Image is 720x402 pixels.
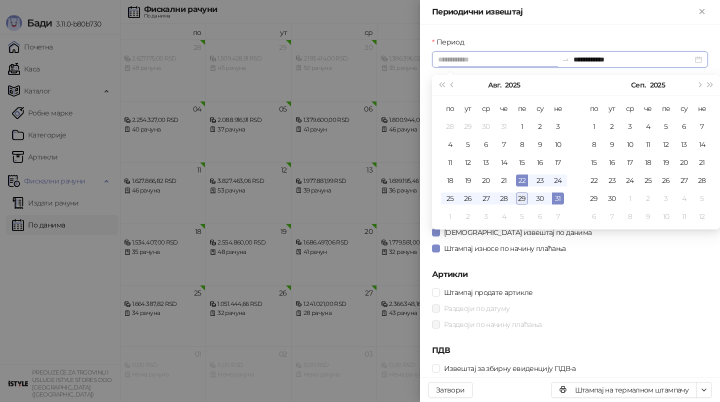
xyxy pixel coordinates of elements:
div: 6 [534,210,546,222]
td: 2025-09-17 [621,153,639,171]
td: 2025-09-06 [675,117,693,135]
div: 7 [606,210,618,222]
td: 2025-09-15 [585,153,603,171]
div: 11 [678,210,690,222]
span: Штампај продате артикле [440,287,536,298]
div: 27 [480,192,492,204]
td: 2025-08-11 [441,153,459,171]
div: 5 [696,192,708,204]
div: 24 [552,174,564,186]
div: 20 [678,156,690,168]
button: Изабери месец [631,75,645,95]
td: 2025-09-18 [639,153,657,171]
td: 2025-09-03 [621,117,639,135]
div: 10 [660,210,672,222]
td: 2025-09-03 [477,207,495,225]
button: Затвори [428,382,473,398]
div: 3 [624,120,636,132]
div: 29 [462,120,474,132]
div: 4 [678,192,690,204]
td: 2025-10-02 [639,189,657,207]
td: 2025-09-24 [621,171,639,189]
div: 26 [462,192,474,204]
div: 2 [606,120,618,132]
th: не [693,99,711,117]
th: ут [459,99,477,117]
td: 2025-09-05 [513,207,531,225]
td: 2025-09-06 [531,207,549,225]
td: 2025-08-26 [459,189,477,207]
div: 17 [624,156,636,168]
button: Претходна година (Control + left) [436,75,447,95]
button: Изабери годину [650,75,665,95]
td: 2025-08-09 [531,135,549,153]
div: 18 [444,174,456,186]
div: 30 [480,120,492,132]
button: Изабери месец [488,75,501,95]
button: Претходни месец (PageUp) [447,75,458,95]
div: 10 [624,138,636,150]
h5: Артикли [432,268,708,280]
div: 3 [660,192,672,204]
div: 6 [678,120,690,132]
div: 5 [462,138,474,150]
td: 2025-09-01 [585,117,603,135]
td: 2025-10-07 [603,207,621,225]
td: 2025-10-10 [657,207,675,225]
label: Период [432,36,470,47]
div: 4 [642,120,654,132]
span: Извештај за збирну евиденцију ПДВ-а [440,363,580,374]
td: 2025-09-10 [621,135,639,153]
td: 2025-09-01 [441,207,459,225]
div: 11 [642,138,654,150]
th: по [585,99,603,117]
div: 22 [516,174,528,186]
td: 2025-09-27 [675,171,693,189]
td: 2025-09-11 [639,135,657,153]
td: 2025-07-31 [495,117,513,135]
td: 2025-08-03 [549,117,567,135]
th: ср [477,99,495,117]
td: 2025-09-14 [693,135,711,153]
div: 23 [606,174,618,186]
td: 2025-08-01 [513,117,531,135]
td: 2025-09-12 [657,135,675,153]
td: 2025-10-06 [585,207,603,225]
th: пе [513,99,531,117]
td: 2025-08-22 [513,171,531,189]
div: 20 [480,174,492,186]
td: 2025-09-04 [495,207,513,225]
td: 2025-09-20 [675,153,693,171]
div: 17 [552,156,564,168]
th: по [441,99,459,117]
div: 11 [444,156,456,168]
div: 15 [588,156,600,168]
h5: ПДВ [432,344,708,356]
td: 2025-09-29 [585,189,603,207]
div: 13 [678,138,690,150]
div: 24 [624,174,636,186]
div: 26 [660,174,672,186]
button: Close [696,6,708,18]
th: пе [657,99,675,117]
td: 2025-09-25 [639,171,657,189]
div: 14 [696,138,708,150]
td: 2025-08-20 [477,171,495,189]
td: 2025-07-28 [441,117,459,135]
span: Раздвоји по начину плаћања [440,319,545,330]
div: 16 [534,156,546,168]
th: ср [621,99,639,117]
div: 3 [480,210,492,222]
div: 8 [624,210,636,222]
div: 19 [462,174,474,186]
th: не [549,99,567,117]
div: 31 [498,120,510,132]
td: 2025-08-08 [513,135,531,153]
td: 2025-09-13 [675,135,693,153]
div: 29 [588,192,600,204]
div: 6 [588,210,600,222]
th: че [639,99,657,117]
div: 4 [498,210,510,222]
div: 18 [642,156,654,168]
span: swap-right [561,55,569,63]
